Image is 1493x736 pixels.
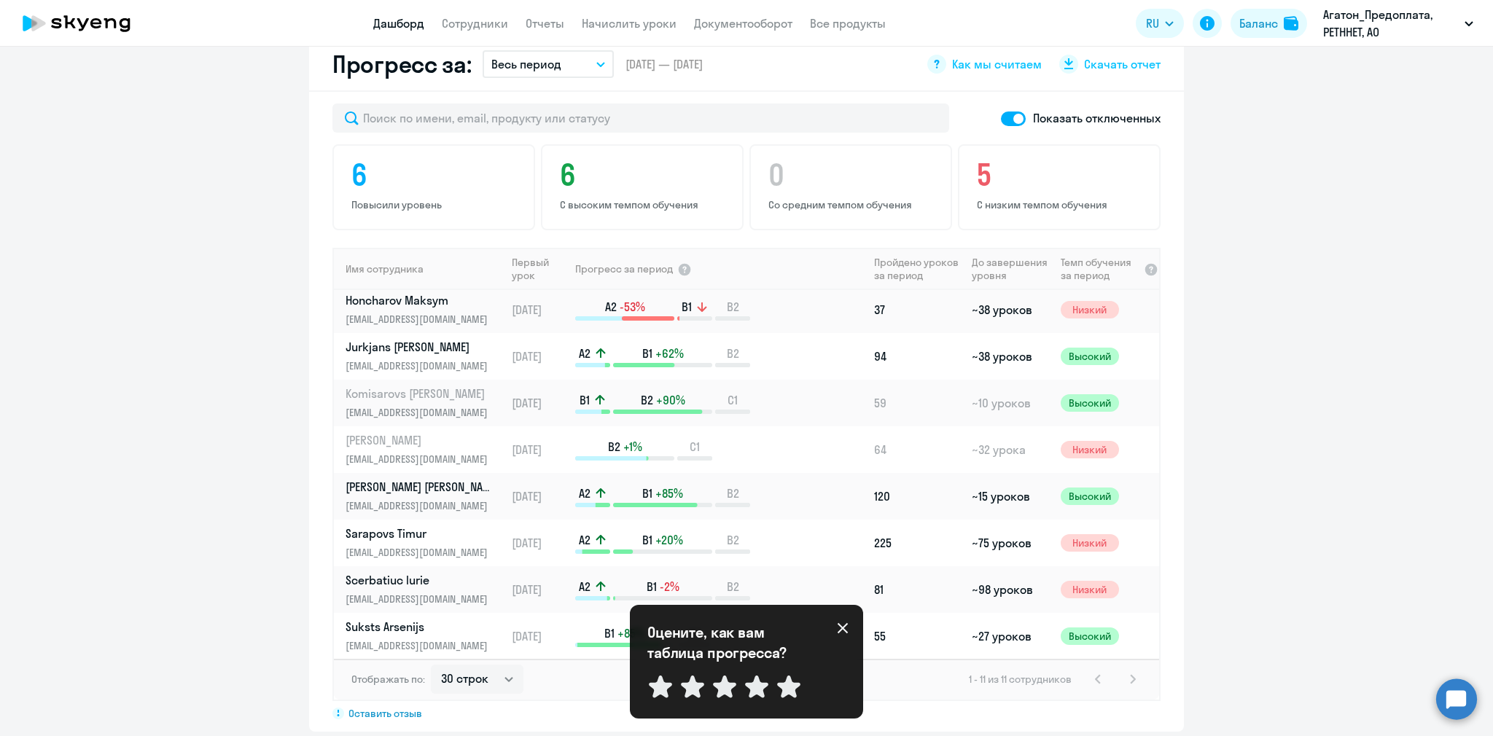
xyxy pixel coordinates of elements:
span: Высокий [1061,394,1119,412]
span: A2 [579,485,590,501]
p: Suksts Arsenijs [346,619,496,635]
a: Начислить уроки [582,16,677,31]
span: B1 [604,625,615,641]
td: ~32 урока [966,426,1054,473]
span: C1 [728,392,738,408]
h4: 6 [351,157,521,192]
span: +62% [655,345,684,361]
img: balance [1284,16,1298,31]
a: Дашборд [373,16,424,31]
span: B1 [580,392,590,408]
a: Сотрудники [442,16,508,31]
p: Оцените, как вам таблица прогресса? [647,622,808,663]
span: -53% [620,299,645,315]
a: Honcharov Maksym[EMAIL_ADDRESS][DOMAIN_NAME] [346,292,505,327]
span: Как мы считаем [952,56,1042,72]
span: B2 [641,392,653,408]
a: Все продукты [810,16,886,31]
span: Скачать отчет [1084,56,1161,72]
span: A2 [579,579,590,595]
p: Агатон_Предоплата, РЕТННЕТ, АО [1323,6,1459,41]
span: B2 [727,532,739,548]
span: Высокий [1061,348,1119,365]
span: A2 [579,532,590,548]
p: Scerbatiuc Iurie [346,572,496,588]
p: Jurkjans [PERSON_NAME] [346,339,496,355]
span: C1 [690,439,700,455]
span: Прогресс за период [575,262,673,275]
td: 94 [868,333,966,380]
p: [EMAIL_ADDRESS][DOMAIN_NAME] [346,638,496,654]
p: [EMAIL_ADDRESS][DOMAIN_NAME] [346,544,496,560]
span: +20% [655,532,683,548]
span: B1 [642,485,652,501]
th: До завершения уровня [966,248,1054,290]
p: С высоким темпом обучения [560,198,729,211]
span: A2 [579,345,590,361]
th: Первый урок [506,248,574,290]
td: 120 [868,473,966,520]
span: B2 [727,345,739,361]
span: Отображать по: [351,673,425,686]
input: Поиск по имени, email, продукту или статусу [332,103,949,133]
span: B1 [682,299,692,315]
th: Пройдено уроков за период [868,248,966,290]
span: Высокий [1061,627,1119,645]
span: +85% [655,485,683,501]
td: ~27 уроков [966,613,1054,659]
span: Оставить отзыв [348,707,422,720]
a: [PERSON_NAME] [PERSON_NAME][EMAIL_ADDRESS][DOMAIN_NAME] [346,479,505,514]
td: [DATE] [506,520,574,566]
span: Низкий [1061,301,1119,318]
td: 37 [868,286,966,333]
td: [DATE] [506,286,574,333]
div: Баланс [1239,15,1278,32]
td: ~38 уроков [966,286,1054,333]
td: [DATE] [506,380,574,426]
td: [DATE] [506,613,574,659]
span: B1 [642,345,652,361]
p: [PERSON_NAME] [PERSON_NAME] [346,479,496,495]
span: +1% [623,439,642,455]
span: B2 [727,579,739,595]
span: B1 [647,579,657,595]
span: +90% [656,392,685,408]
p: [EMAIL_ADDRESS][DOMAIN_NAME] [346,358,496,374]
a: Отчеты [526,16,564,31]
span: Высокий [1061,488,1119,505]
h4: 6 [560,157,729,192]
td: ~75 уроков [966,520,1054,566]
td: ~10 уроков [966,380,1054,426]
td: 81 [868,566,966,613]
p: Komisarovs [PERSON_NAME] [346,385,496,402]
span: B2 [608,439,620,455]
button: Агатон_Предоплата, РЕТННЕТ, АО [1316,6,1481,41]
span: Низкий [1061,581,1119,598]
button: RU [1136,9,1184,38]
a: Komisarovs [PERSON_NAME][EMAIL_ADDRESS][DOMAIN_NAME] [346,385,505,420]
p: С низким темпом обучения [977,198,1146,211]
h2: Прогресс за: [332,50,471,79]
p: [EMAIL_ADDRESS][DOMAIN_NAME] [346,311,496,327]
td: 64 [868,426,966,473]
td: ~15 уроков [966,473,1054,520]
button: Балансbalance [1231,9,1307,38]
td: 55 [868,613,966,659]
p: Весь период [491,55,561,73]
td: ~98 уроков [966,566,1054,613]
a: Jurkjans [PERSON_NAME][EMAIL_ADDRESS][DOMAIN_NAME] [346,339,505,374]
td: ~38 уроков [966,333,1054,380]
span: B2 [727,485,739,501]
span: Низкий [1061,441,1119,458]
p: [EMAIL_ADDRESS][DOMAIN_NAME] [346,498,496,514]
td: [DATE] [506,426,574,473]
td: 225 [868,520,966,566]
button: Весь период [483,50,614,78]
a: Scerbatiuc Iurie[EMAIL_ADDRESS][DOMAIN_NAME] [346,572,505,607]
span: B1 [642,532,652,548]
td: [DATE] [506,333,574,380]
span: Низкий [1061,534,1119,552]
td: [DATE] [506,473,574,520]
span: [DATE] — [DATE] [625,56,703,72]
